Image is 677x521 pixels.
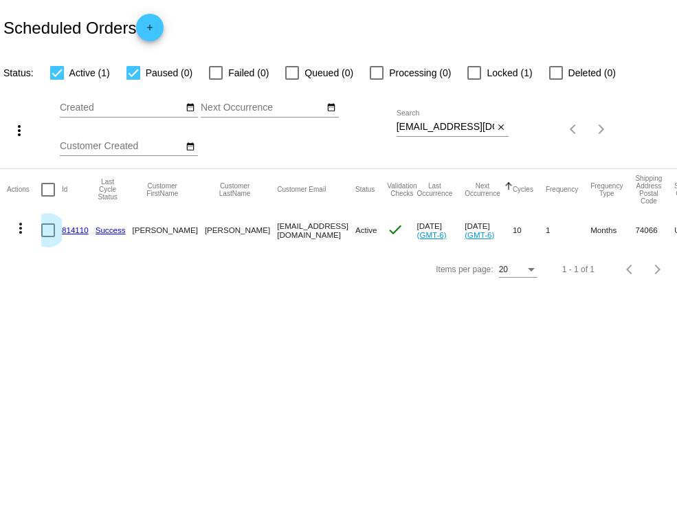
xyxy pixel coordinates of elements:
[96,225,126,234] a: Success
[205,210,277,250] mat-cell: [PERSON_NAME]
[355,225,377,234] span: Active
[201,102,324,113] input: Next Occurrence
[588,115,615,143] button: Next page
[60,141,184,152] input: Customer Created
[494,120,509,135] button: Clear
[617,256,644,283] button: Previous page
[62,186,67,194] button: Change sorting for Id
[487,65,532,81] span: Locked (1)
[387,169,417,210] mat-header-cell: Validation Checks
[465,210,513,250] mat-cell: [DATE]
[499,265,508,274] span: 20
[186,102,195,113] mat-icon: date_range
[186,142,195,153] mat-icon: date_range
[417,182,453,197] button: Change sorting for LastOccurrenceUtc
[417,210,465,250] mat-cell: [DATE]
[465,230,494,239] a: (GMT-6)
[496,122,506,133] mat-icon: close
[560,115,588,143] button: Previous page
[397,122,494,133] input: Search
[69,65,110,81] span: Active (1)
[465,182,500,197] button: Change sorting for NextOccurrenceUtc
[635,210,674,250] mat-cell: 74066
[387,221,403,238] mat-icon: check
[513,186,533,194] button: Change sorting for Cycles
[133,182,192,197] button: Change sorting for CustomerFirstName
[635,175,662,205] button: Change sorting for ShippingPostcode
[304,65,353,81] span: Queued (0)
[590,182,623,197] button: Change sorting for FrequencyType
[96,178,120,201] button: Change sorting for LastProcessingCycleId
[436,265,493,274] div: Items per page:
[146,65,192,81] span: Paused (0)
[562,265,595,274] div: 1 - 1 of 1
[546,210,590,250] mat-cell: 1
[12,220,29,236] mat-icon: more_vert
[60,102,184,113] input: Created
[3,14,164,41] h2: Scheduled Orders
[355,186,375,194] button: Change sorting for Status
[11,122,27,139] mat-icon: more_vert
[499,265,537,275] mat-select: Items per page:
[142,23,158,39] mat-icon: add
[513,210,546,250] mat-cell: 10
[417,230,447,239] a: (GMT-6)
[7,169,41,210] mat-header-cell: Actions
[590,210,635,250] mat-cell: Months
[62,225,89,234] a: 814110
[277,186,326,194] button: Change sorting for CustomerEmail
[389,65,451,81] span: Processing (0)
[546,186,578,194] button: Change sorting for Frequency
[277,210,355,250] mat-cell: [EMAIL_ADDRESS][DOMAIN_NAME]
[205,182,265,197] button: Change sorting for CustomerLastName
[133,210,205,250] mat-cell: [PERSON_NAME]
[644,256,672,283] button: Next page
[326,102,336,113] mat-icon: date_range
[228,65,269,81] span: Failed (0)
[568,65,616,81] span: Deleted (0)
[3,67,34,78] span: Status:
